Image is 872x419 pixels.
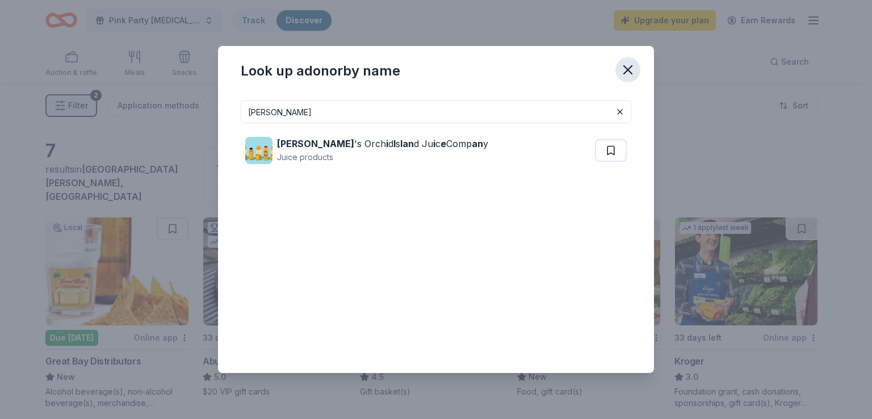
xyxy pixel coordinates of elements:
[245,137,272,164] img: Image for Natalie's Orchid Island Juice Company
[433,138,435,149] strong: i
[277,137,488,150] div: 's Orch d s d Ju c Comp y
[277,150,488,164] div: Juice products
[241,62,400,80] div: Look up a donor by name
[386,138,388,149] strong: i
[241,100,631,123] input: Search
[400,138,414,149] strong: lan
[472,138,483,149] strong: an
[277,138,354,149] strong: [PERSON_NAME]
[441,138,446,149] strong: e
[393,138,396,149] strong: I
